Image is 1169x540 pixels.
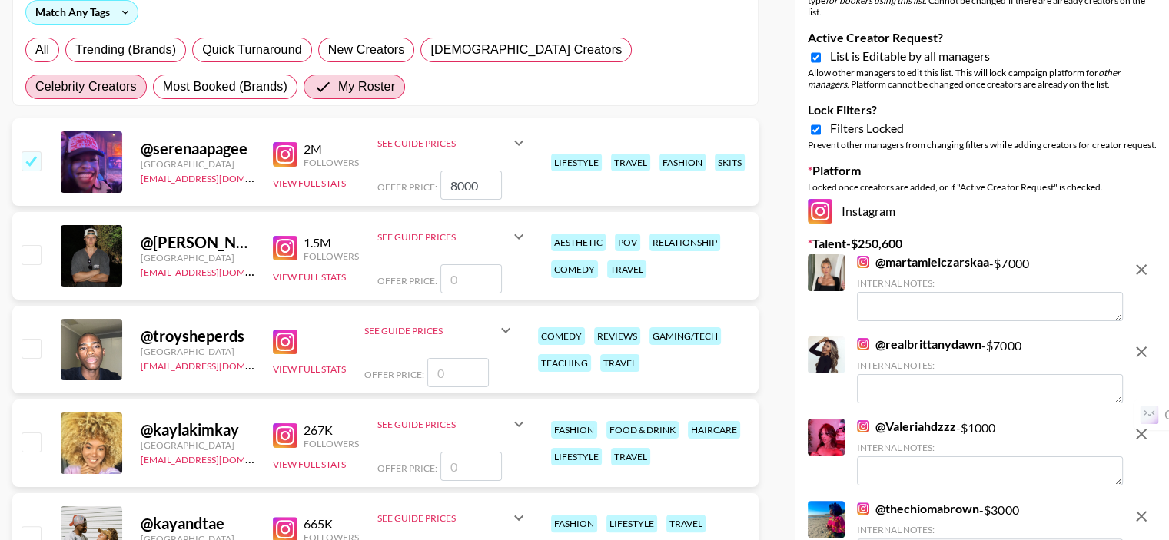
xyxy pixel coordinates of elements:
button: View Full Stats [273,177,346,189]
img: Instagram [273,330,297,354]
label: Active Creator Request? [808,30,1157,45]
div: Locked once creators are added, or if "Active Creator Request" is checked. [808,181,1157,193]
div: See Guide Prices [377,406,528,442]
div: @ serenaapagee [141,139,254,158]
div: travel [666,515,706,532]
a: [EMAIL_ADDRESS][DOMAIN_NAME] [141,357,295,372]
img: Instagram [857,420,869,432]
span: All [35,41,49,59]
div: travel [607,260,646,278]
a: [EMAIL_ADDRESS][DOMAIN_NAME] [141,170,295,184]
img: Instagram [857,502,869,515]
img: Instagram [857,338,869,350]
div: Internal Notes: [857,359,1123,371]
div: comedy [551,260,598,278]
img: Instagram [273,423,297,448]
button: remove [1126,501,1157,532]
div: [GEOGRAPHIC_DATA] [141,252,254,263]
div: @ kaylakimkay [141,420,254,439]
input: 0 [440,264,502,293]
span: List is Editable by all managers [830,48,990,64]
a: [EMAIL_ADDRESS][DOMAIN_NAME] [141,451,295,465]
div: @ troysheperds [141,326,254,346]
span: Quick Turnaround [202,41,302,59]
div: Internal Notes: [857,277,1123,289]
button: remove [1126,254,1157,285]
button: remove [1126,336,1157,367]
input: 0 [427,358,489,387]
div: @ [PERSON_NAME].dezz [141,233,254,252]
div: See Guide Prices [377,218,528,255]
span: [DEMOGRAPHIC_DATA] Creators [430,41,622,59]
div: 267K [304,422,359,438]
div: travel [611,448,650,465]
div: fashion [551,515,597,532]
button: View Full Stats [273,459,346,470]
div: See Guide Prices [377,231,510,243]
label: Talent - $ 250,600 [808,236,1157,251]
div: reviews [594,327,640,345]
div: Prevent other managers from changing filters while adding creators for creator request. [808,139,1157,151]
div: [GEOGRAPHIC_DATA] [141,439,254,451]
div: See Guide Prices [377,419,510,430]
img: Instagram [808,199,832,224]
div: comedy [538,327,585,345]
span: Most Booked (Brands) [163,78,287,96]
div: food & drink [606,421,679,439]
img: Instagram [273,142,297,167]
a: @Valeriahdzzz [857,419,956,434]
div: lifestyle [551,154,602,171]
div: Internal Notes: [857,524,1123,535]
button: View Full Stats [273,271,346,283]
div: Internal Notes: [857,442,1123,453]
img: Instagram [857,256,869,268]
div: 1.5M [304,235,359,250]
div: See Guide Prices [377,137,510,149]
div: travel [611,154,650,171]
div: [GEOGRAPHIC_DATA] [141,158,254,170]
div: See Guide Prices [377,499,528,536]
span: Offer Price: [364,369,424,380]
span: New Creators [328,41,405,59]
div: See Guide Prices [377,124,528,161]
img: Instagram [273,236,297,260]
div: 665K [304,516,359,532]
span: Trending (Brands) [75,41,176,59]
label: Lock Filters? [808,102,1157,118]
div: lifestyle [551,448,602,465]
div: Followers [304,157,359,168]
em: other managers [808,67,1120,90]
span: Celebrity Creators [35,78,137,96]
div: See Guide Prices [364,312,515,349]
div: - $ 7000 [857,336,1123,403]
div: Followers [304,250,359,262]
div: gaming/tech [649,327,721,345]
div: teaching [538,354,591,372]
div: haircare [688,421,740,439]
div: Instagram [808,199,1157,224]
span: Offer Price: [377,275,437,287]
div: - $ 7000 [857,254,1123,321]
button: remove [1126,419,1157,449]
div: pov [615,234,640,251]
span: Offer Price: [377,181,437,193]
button: View Full Stats [273,363,346,375]
div: lifestyle [606,515,657,532]
a: [EMAIL_ADDRESS][DOMAIN_NAME] [141,263,295,278]
a: @realbrittanydawn [857,336,981,352]
div: Followers [304,438,359,449]
a: @martamielczarskaa [857,254,989,270]
div: Allow other managers to edit this list. This will lock campaign platform for . Platform cannot be... [808,67,1157,90]
div: Match Any Tags [26,1,138,24]
div: relationship [649,234,720,251]
div: @ kayandtae [141,514,254,533]
div: See Guide Prices [377,512,510,524]
span: Offer Price: [377,462,437,474]
div: 2M [304,141,359,157]
div: - $ 1000 [857,419,1123,485]
div: travel [600,354,639,372]
div: fashion [659,154,706,171]
div: fashion [551,421,597,439]
div: aesthetic [551,234,606,251]
input: 0 [440,171,502,200]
